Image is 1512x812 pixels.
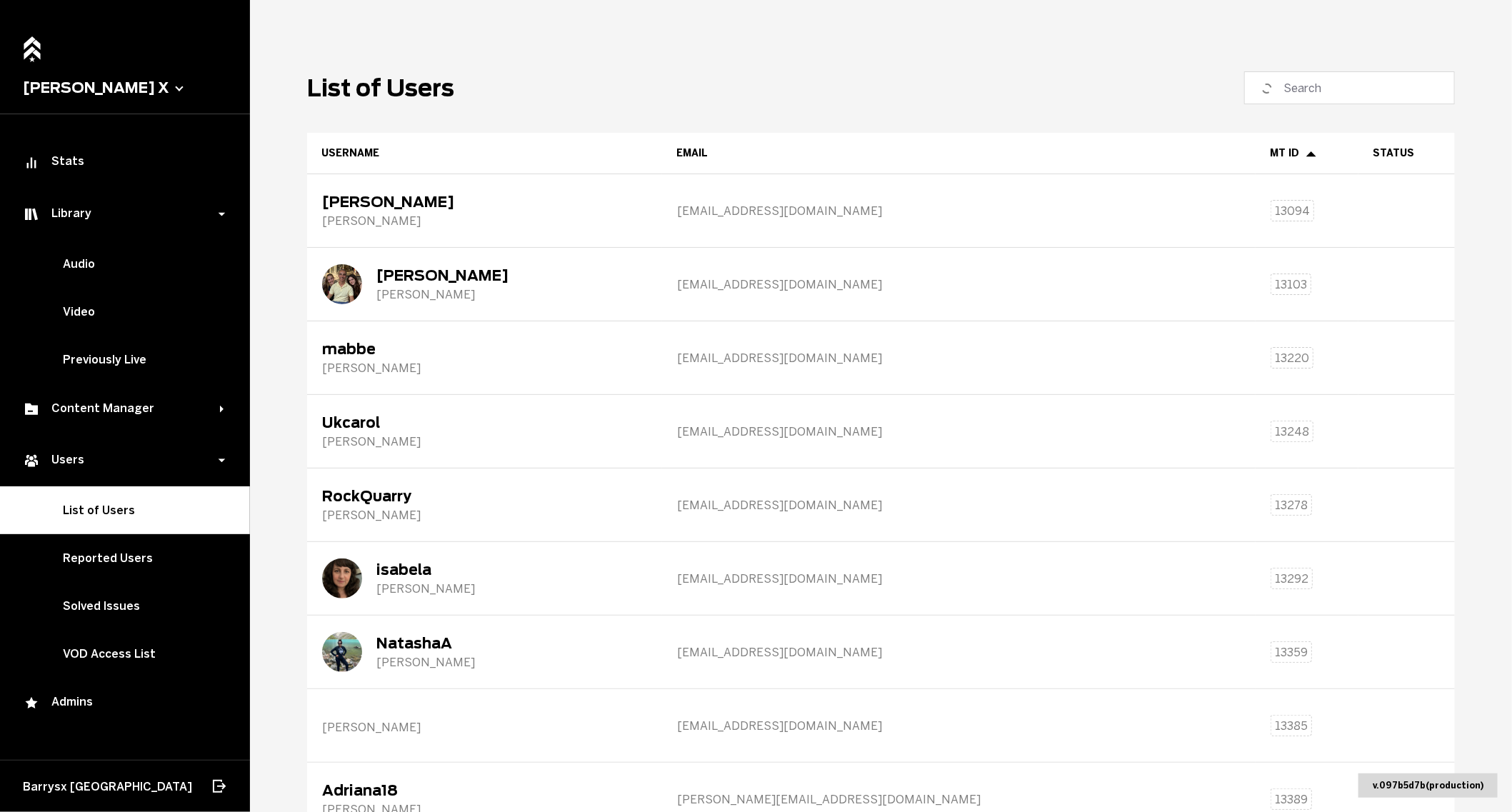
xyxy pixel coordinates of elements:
div: Adriana18 [322,782,421,799]
div: [PERSON_NAME] [376,582,475,596]
span: 13385 [1275,719,1308,733]
div: Users [23,452,220,469]
span: [PERSON_NAME][EMAIL_ADDRESS][DOMAIN_NAME] [677,793,981,806]
span: [EMAIL_ADDRESS][DOMAIN_NAME] [677,204,882,218]
span: [EMAIL_ADDRESS][DOMAIN_NAME] [677,278,882,291]
button: [PERSON_NAME] X [23,79,227,96]
div: Library [23,206,220,223]
tr: mabbe[PERSON_NAME][EMAIL_ADDRESS][DOMAIN_NAME]13220 [307,321,1455,395]
span: [EMAIL_ADDRESS][DOMAIN_NAME] [677,351,882,365]
img: mbaaronson [322,264,362,304]
div: isabela [376,561,475,578]
div: Admins [23,695,227,712]
tr: Ukcarol[PERSON_NAME][EMAIL_ADDRESS][DOMAIN_NAME]13248 [307,395,1455,468]
tr: [PERSON_NAME][EMAIL_ADDRESS][DOMAIN_NAME]13385 [307,689,1455,763]
tr: RockQuarry[PERSON_NAME][EMAIL_ADDRESS][DOMAIN_NAME]13278 [307,468,1455,542]
span: 13220 [1275,351,1309,365]
span: 13103 [1275,278,1307,291]
span: [EMAIL_ADDRESS][DOMAIN_NAME] [677,572,882,586]
span: 13094 [1275,204,1310,218]
tr: NatashaANatashaA[PERSON_NAME][EMAIL_ADDRESS][DOMAIN_NAME]13359 [307,616,1455,689]
th: Status [1358,133,1455,174]
div: [PERSON_NAME] [322,721,421,734]
span: 13292 [1275,572,1308,586]
span: 13248 [1275,425,1309,438]
tr: [PERSON_NAME][PERSON_NAME][EMAIL_ADDRESS][DOMAIN_NAME]13094 [307,174,1455,248]
th: Toggle SortBy [307,133,662,174]
div: [PERSON_NAME] [322,508,421,522]
button: Log out [210,771,227,802]
span: [EMAIL_ADDRESS][DOMAIN_NAME] [677,719,882,733]
tr: isabelaisabela[PERSON_NAME][EMAIL_ADDRESS][DOMAIN_NAME]13292 [307,542,1455,616]
div: MT ID [1270,147,1344,159]
div: [PERSON_NAME] [376,288,509,301]
input: Search [1283,79,1426,96]
h1: List of Users [307,74,454,102]
div: [PERSON_NAME] [376,267,509,284]
th: Toggle SortBy [1256,133,1358,174]
span: 13278 [1275,498,1308,512]
div: mabbe [322,341,421,358]
div: [PERSON_NAME] [322,361,421,375]
span: 13389 [1275,793,1308,806]
div: RockQuarry [322,488,421,505]
div: [PERSON_NAME] [322,435,421,448]
a: Home [19,29,45,59]
div: v. 097b5d7b ( production ) [1358,773,1498,798]
div: NatashaA [376,635,475,652]
th: Toggle SortBy [662,133,1256,174]
div: Content Manager [23,401,220,418]
div: Ukcarol [322,414,421,431]
span: [EMAIL_ADDRESS][DOMAIN_NAME] [677,646,882,659]
div: [PERSON_NAME] [376,656,475,669]
div: [PERSON_NAME] [322,194,454,211]
span: Barrysx [GEOGRAPHIC_DATA] [23,780,192,793]
span: [EMAIL_ADDRESS][DOMAIN_NAME] [677,425,882,438]
img: NatashaA [322,632,362,672]
div: Stats [23,154,227,171]
div: [PERSON_NAME] [322,214,454,228]
tr: mbaaronson[PERSON_NAME][PERSON_NAME][EMAIL_ADDRESS][DOMAIN_NAME]13103 [307,248,1455,321]
span: [EMAIL_ADDRESS][DOMAIN_NAME] [677,498,882,512]
span: 13359 [1275,646,1308,659]
img: isabela [322,558,362,598]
